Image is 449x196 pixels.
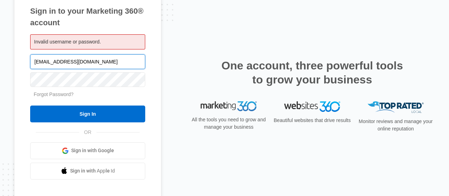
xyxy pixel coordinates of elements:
h2: One account, three powerful tools to grow your business [219,59,405,87]
p: Beautiful websites that drive results [273,117,351,124]
span: Sign in with Apple Id [70,167,115,175]
span: Sign in with Google [71,147,114,154]
input: Email [30,54,145,69]
a: Sign in with Google [30,142,145,159]
a: Sign in with Apple Id [30,163,145,180]
img: Top Rated Local [368,101,424,113]
input: Sign In [30,106,145,122]
h1: Sign in to your Marketing 360® account [30,5,145,28]
span: Invalid username or password. [34,39,101,45]
img: Websites 360 [284,101,340,111]
p: All the tools you need to grow and manage your business [189,116,268,131]
a: Forgot Password? [34,92,74,97]
img: Marketing 360 [201,101,257,111]
p: Monitor reviews and manage your online reputation [356,118,435,133]
span: OR [79,129,96,136]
